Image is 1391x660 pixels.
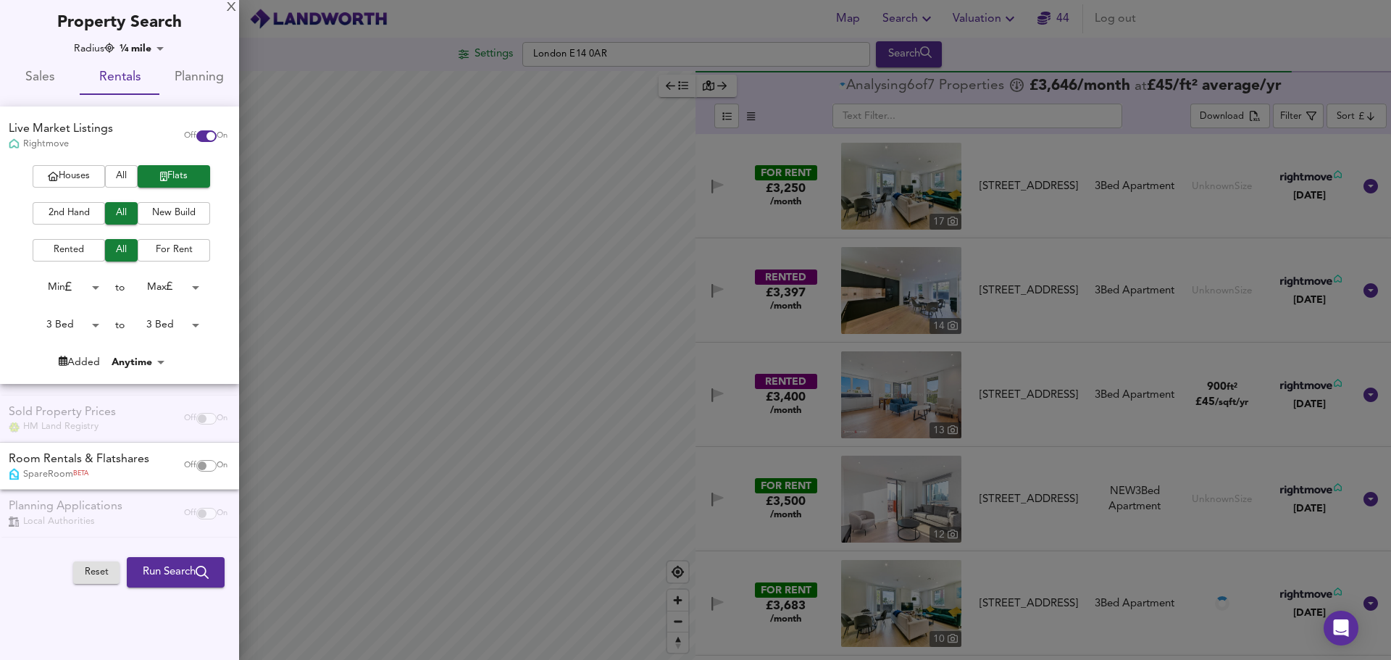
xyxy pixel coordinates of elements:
[138,202,210,225] button: New Build
[138,165,210,188] button: Flats
[9,138,113,151] div: Rightmove
[9,67,71,89] span: Sales
[105,239,138,262] button: All
[9,451,149,468] div: Room Rentals & Flatshares
[33,202,105,225] button: 2nd Hand
[25,276,104,298] div: Min
[33,165,105,188] button: Houses
[115,41,169,56] div: ¼ mile
[125,314,204,336] div: 3 Bed
[105,202,138,225] button: All
[227,3,236,13] div: X
[9,468,149,481] div: SpareRoom
[184,130,196,142] span: Off
[115,280,125,295] div: to
[73,469,88,479] span: BETA
[1324,611,1358,646] div: Open Intercom Messenger
[40,242,98,259] span: Rented
[9,121,113,138] div: Live Market Listings
[33,239,105,262] button: Rented
[40,205,98,222] span: 2nd Hand
[115,318,125,333] div: to
[125,276,204,298] div: Max
[184,460,196,472] span: Off
[145,242,203,259] span: For Rent
[138,239,210,262] button: For Rent
[112,168,130,185] span: All
[217,130,227,142] span: On
[145,205,203,222] span: New Build
[80,564,112,581] span: Reset
[127,557,225,588] button: Run Search
[112,242,130,259] span: All
[9,138,20,151] img: Rightmove
[59,355,100,369] div: Added
[145,168,203,185] span: Flats
[105,165,138,188] button: All
[112,205,130,222] span: All
[107,355,170,369] div: Anytime
[217,460,227,472] span: On
[40,168,98,185] span: Houses
[168,67,230,89] span: Planning
[74,41,114,56] div: Radius
[88,67,151,89] span: Rentals
[9,468,19,480] img: SpareRoom
[143,563,209,582] span: Run Search
[73,561,120,584] button: Reset
[25,314,104,336] div: 3 Bed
